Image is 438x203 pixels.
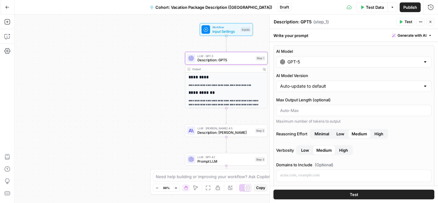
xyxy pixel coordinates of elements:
span: LLM · GPT-4.1 [197,155,253,159]
label: AI Model Version [276,73,432,79]
span: (Optional) [315,162,333,168]
span: Test [350,191,358,198]
span: Draft [280,5,289,10]
label: Max Output Length (optional) [276,97,432,103]
label: Reasoning Effort [276,129,432,139]
span: Low [336,131,344,137]
div: Step 1 [255,56,265,61]
button: Generate with AI [390,32,434,39]
span: LLM · GPT-5 [197,54,253,58]
span: High [339,147,348,153]
div: Maximum number of tokens to output [276,119,432,124]
button: Test [396,18,415,26]
span: Low [301,147,309,153]
div: Step 3 [255,157,265,162]
button: Copy [254,184,268,192]
label: AI Model [276,48,432,54]
span: Publish [403,4,417,10]
div: Step 2 [255,128,265,133]
span: LLM · [PERSON_NAME] 4.5 [197,126,253,130]
label: Domains to Include [276,162,432,168]
span: Cohort: Vacation Package Description ([GEOGRAPHIC_DATA]) [155,4,272,10]
textarea: Description: GPT5 [274,19,312,25]
span: Prompt LLM [197,158,253,164]
button: Publish [400,2,421,12]
button: Reasoning EffortMinimalMediumHigh [333,129,348,139]
span: Test Data [366,4,384,10]
input: Select a model [287,59,420,65]
div: WorkflowInput SettingsInputs [185,23,268,36]
span: Test [405,19,412,25]
button: Reasoning EffortMinimalLowMedium [371,129,387,139]
button: VerbosityLowMedium [335,145,352,155]
label: Verbosity [276,145,432,155]
g: Edge from step_1 to step_2 [225,108,227,124]
input: Auto-Max [280,107,428,113]
div: Output [192,67,259,71]
span: Description: GPT5 [197,57,253,63]
g: Edge from step_2 to step_3 [225,137,227,152]
button: Reasoning EffortLowMediumHigh [311,129,333,139]
span: Workflow [212,25,239,29]
g: Edge from start to step_1 [225,36,227,51]
input: Auto-update to default [280,83,420,89]
span: Medium [316,147,332,153]
span: Minimal [315,131,329,137]
button: VerbosityMediumHigh [297,145,313,155]
span: Input Settings [212,29,239,34]
button: Cohort: Vacation Package Description ([GEOGRAPHIC_DATA]) [146,2,276,12]
span: 88% [163,185,170,190]
button: Test Data [356,2,388,12]
div: Write your prompt [270,29,438,42]
span: Medium [352,131,367,137]
div: LLM · [PERSON_NAME] 4.5Description: [PERSON_NAME]Step 2 [185,124,268,137]
span: Copy [256,185,265,191]
div: LLM · GPT-4.1Prompt LLMStep 3 [185,153,268,166]
span: Generate with AI [398,33,426,38]
span: High [374,131,383,137]
button: Test [273,190,434,199]
span: ( step_1 ) [313,19,329,25]
span: Description: [PERSON_NAME] [197,130,253,135]
div: Inputs [241,27,250,32]
div: Domains separated by commas [276,184,432,190]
